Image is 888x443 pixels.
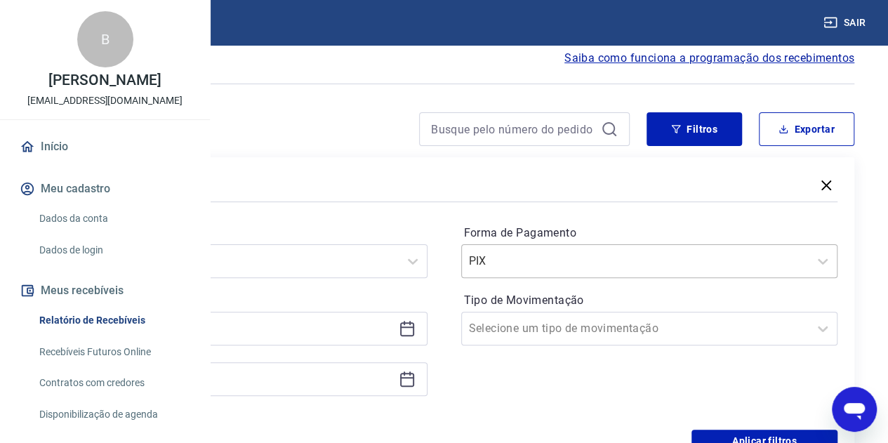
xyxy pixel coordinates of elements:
label: Forma de Pagamento [464,225,835,242]
button: Meus recebíveis [17,275,193,306]
button: Filtros [647,112,742,146]
a: Dados da conta [34,204,193,233]
p: [EMAIL_ADDRESS][DOMAIN_NAME] [27,93,183,108]
iframe: Botão para abrir a janela de mensagens [832,387,877,432]
a: Saiba como funciona a programação dos recebimentos [564,50,854,67]
button: Meu cadastro [17,173,193,204]
label: Período [53,225,425,242]
button: Sair [821,10,871,36]
button: Exportar [759,112,854,146]
a: Recebíveis Futuros Online [34,338,193,366]
p: Período personalizado [51,289,428,306]
input: Busque pelo número do pedido [431,119,595,140]
div: B [77,11,133,67]
label: Tipo de Movimentação [464,292,835,309]
input: Data inicial [62,318,393,339]
a: Dados de login [34,236,193,265]
a: Contratos com credores [34,369,193,397]
input: Data final [62,369,393,390]
p: [PERSON_NAME] [48,73,161,88]
a: Relatório de Recebíveis [34,306,193,335]
a: Início [17,131,193,162]
a: Disponibilização de agenda [34,400,193,429]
